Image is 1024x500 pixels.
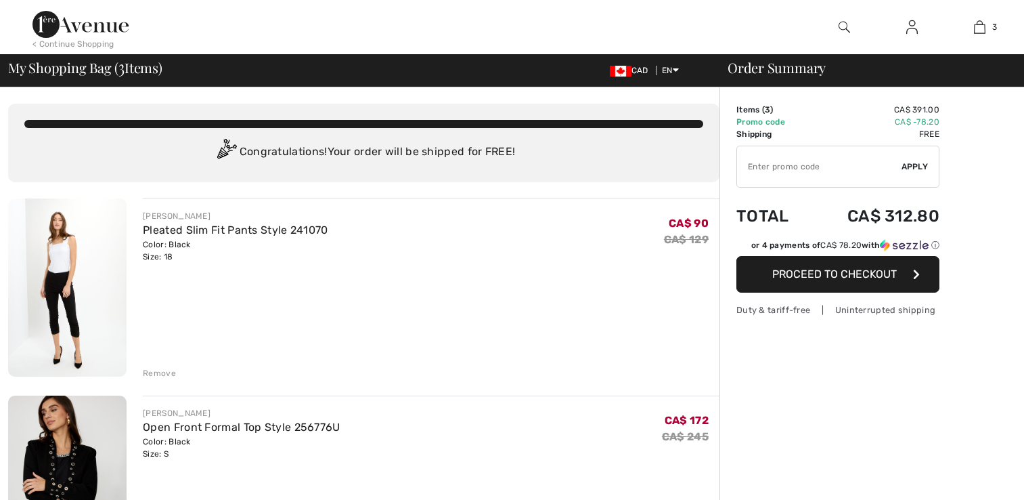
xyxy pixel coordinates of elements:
img: My Bag [974,19,985,35]
div: or 4 payments ofCA$ 78.20withSezzle Click to learn more about Sezzle [736,239,939,256]
div: Remove [143,367,176,379]
img: Pleated Slim Fit Pants Style 241070 [8,199,127,377]
img: Canadian Dollar [610,66,631,77]
span: Apply [901,161,929,173]
span: CA$ 90 [669,217,709,230]
s: CA$ 245 [662,430,709,443]
a: Pleated Slim Fit Pants Style 241070 [143,224,328,236]
s: CA$ 129 [664,233,709,246]
div: Color: Black Size: S [143,436,340,460]
img: Congratulation2.svg [213,139,240,166]
img: search the website [839,19,850,35]
img: My Info [906,19,918,35]
span: CA$ 172 [665,414,709,427]
a: Open Front Formal Top Style 256776U [143,421,340,434]
td: Promo code [736,116,810,128]
span: My Shopping Bag ( Items) [8,61,162,75]
img: Sezzle [880,239,929,251]
a: 3 [946,19,1012,35]
div: Duty & tariff-free | Uninterrupted shipping [736,304,939,316]
td: Items ( ) [736,104,810,116]
td: Free [810,128,939,140]
div: [PERSON_NAME] [143,210,328,222]
td: Total [736,193,810,239]
div: [PERSON_NAME] [143,407,340,419]
img: 1ère Avenue [32,11,129,38]
span: 3 [765,105,770,114]
div: < Continue Shopping [32,38,114,50]
div: Order Summary [711,61,1016,75]
div: Color: Black Size: 18 [143,238,328,263]
span: EN [662,66,679,75]
td: CA$ 391.00 [810,104,939,116]
span: Proceed to Checkout [772,268,897,280]
span: 3 [992,21,997,33]
div: or 4 payments of with [751,239,939,251]
div: Congratulations! Your order will be shipped for FREE! [24,139,703,166]
td: CA$ 312.80 [810,193,939,239]
button: Proceed to Checkout [736,256,939,293]
input: Promo code [737,146,901,187]
span: CAD [610,66,654,75]
a: Sign In [895,19,929,36]
span: 3 [118,58,125,75]
td: CA$ -78.20 [810,116,939,128]
span: CA$ 78.20 [820,241,862,250]
td: Shipping [736,128,810,140]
